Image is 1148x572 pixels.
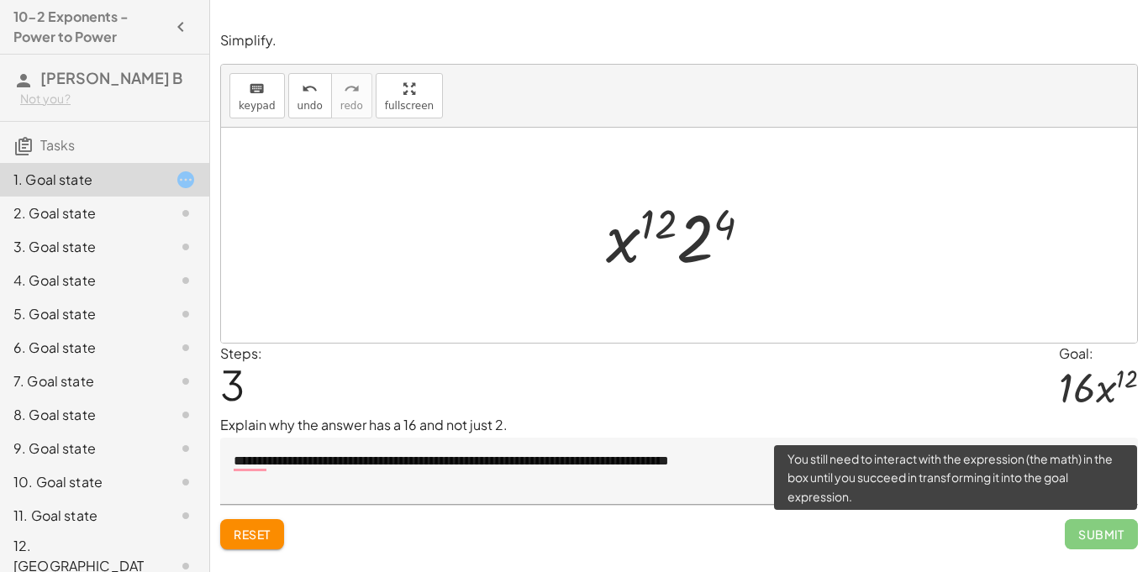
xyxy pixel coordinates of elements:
[298,100,323,112] span: undo
[13,506,149,526] div: 11. Goal state
[176,438,196,459] i: Task not started.
[220,31,1138,50] p: Simplify.
[220,438,1138,505] textarea: To enrich screen reader interactions, please activate Accessibility in Grammarly extension settings
[176,203,196,223] i: Task not started.
[220,359,245,410] span: 3
[13,203,149,223] div: 2. Goal state
[176,472,196,492] i: Task not started.
[220,344,262,362] label: Steps:
[40,68,182,87] span: [PERSON_NAME] B
[331,73,372,118] button: redoredo
[176,338,196,358] i: Task not started.
[220,519,284,549] button: Reset
[340,100,363,112] span: redo
[176,405,196,425] i: Task not started.
[13,438,149,459] div: 9. Goal state
[176,170,196,190] i: Task started.
[13,170,149,190] div: 1. Goal state
[176,270,196,291] i: Task not started.
[229,73,285,118] button: keyboardkeypad
[176,304,196,324] i: Task not started.
[20,91,196,108] div: Not you?
[302,79,318,99] i: undo
[13,270,149,291] div: 4. Goal state
[176,237,196,257] i: Task not started.
[344,79,360,99] i: redo
[249,79,265,99] i: keyboard
[13,371,149,391] div: 7. Goal state
[176,371,196,391] i: Task not started.
[239,100,276,112] span: keypad
[1059,344,1138,364] div: Goal:
[13,405,149,425] div: 8. Goal state
[220,415,1138,435] p: Explain why the answer has a 16 and not just 2.
[376,73,443,118] button: fullscreen
[234,527,271,542] span: Reset
[288,73,332,118] button: undoundo
[176,506,196,526] i: Task not started.
[13,7,166,47] h4: 10-2 Exponents - Power to Power
[13,338,149,358] div: 6. Goal state
[13,237,149,257] div: 3. Goal state
[13,304,149,324] div: 5. Goal state
[40,136,75,154] span: Tasks
[13,472,149,492] div: 10. Goal state
[385,100,434,112] span: fullscreen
